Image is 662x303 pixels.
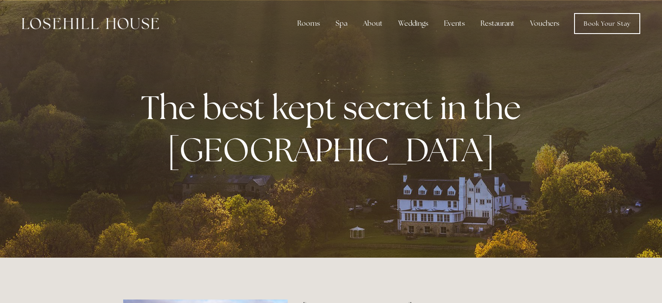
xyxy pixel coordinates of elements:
[356,15,390,32] div: About
[290,15,327,32] div: Rooms
[437,15,472,32] div: Events
[22,18,159,29] img: Losehill House
[141,86,528,171] strong: The best kept secret in the [GEOGRAPHIC_DATA]
[391,15,435,32] div: Weddings
[329,15,354,32] div: Spa
[474,15,521,32] div: Restaurant
[574,13,640,34] a: Book Your Stay
[523,15,566,32] a: Vouchers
